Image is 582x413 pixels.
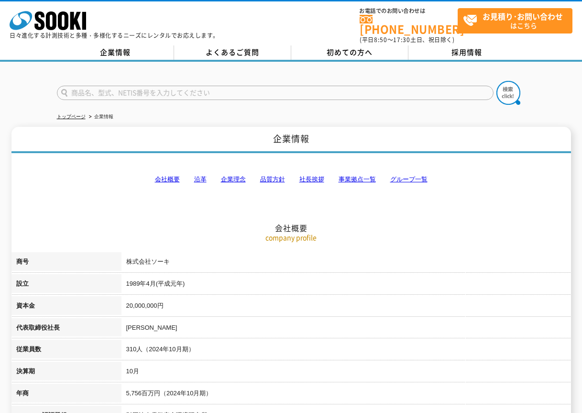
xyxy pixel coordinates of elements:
[57,45,174,60] a: 企業情報
[11,362,121,384] th: 決算期
[10,33,219,38] p: 日々進化する計測技術と多種・多様化するニーズにレンタルでお応えします。
[339,176,376,183] a: 事業拠点一覧
[291,45,408,60] a: 初めての方へ
[360,35,454,44] span: (平日 ～ 土日、祝日除く)
[463,9,572,33] span: はこちら
[11,340,121,362] th: 従業員数
[155,176,180,183] a: 会社概要
[174,45,291,60] a: よくあるご質問
[87,112,113,122] li: 企業情報
[393,35,410,44] span: 17:30
[121,252,571,274] td: 株式会社ソーキ
[260,176,285,183] a: 品質方針
[57,114,86,119] a: トップページ
[121,362,571,384] td: 10月
[11,296,121,318] th: 資本金
[121,318,571,340] td: [PERSON_NAME]
[121,296,571,318] td: 20,000,000円
[408,45,526,60] a: 採用情報
[121,340,571,362] td: 310人（2024年10月期）
[57,86,494,100] input: 商品名、型式、NETIS番号を入力してください
[374,35,387,44] span: 8:50
[299,176,324,183] a: 社長挨拶
[121,384,571,406] td: 5,756百万円（2024年10月期）
[11,274,121,296] th: 設立
[390,176,428,183] a: グループ一覧
[360,15,458,34] a: [PHONE_NUMBER]
[11,318,121,340] th: 代表取締役社長
[483,11,563,22] strong: お見積り･お問い合わせ
[11,233,571,243] p: company profile
[11,127,571,153] h1: 企業情報
[121,274,571,296] td: 1989年4月(平成元年)
[458,8,572,33] a: お見積り･お問い合わせはこちら
[11,127,571,233] h2: 会社概要
[11,252,121,274] th: 商号
[221,176,246,183] a: 企業理念
[194,176,207,183] a: 沿革
[360,8,458,14] span: お電話でのお問い合わせは
[11,384,121,406] th: 年商
[496,81,520,105] img: btn_search.png
[327,47,373,57] span: 初めての方へ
